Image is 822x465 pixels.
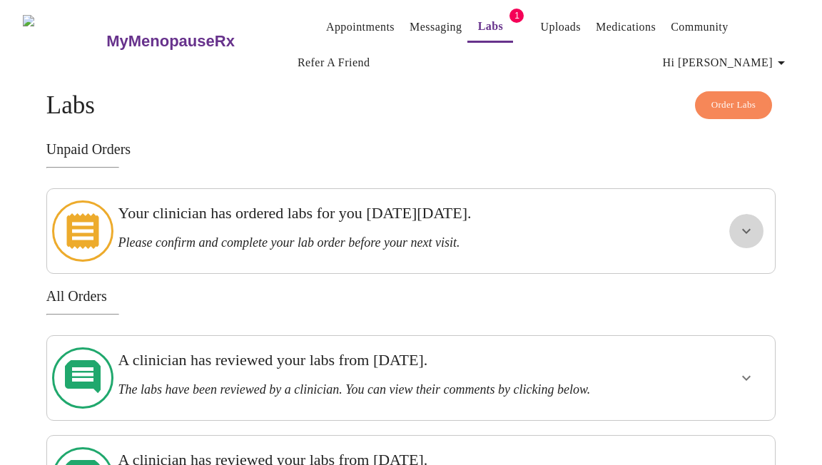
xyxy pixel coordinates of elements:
span: Order Labs [711,97,756,113]
a: Labs [478,16,504,36]
a: Appointments [326,17,395,37]
h4: Labs [46,91,776,120]
button: Refer a Friend [292,48,376,77]
a: Messaging [410,17,462,37]
button: Labs [467,12,513,43]
button: Uploads [534,13,587,41]
button: Appointments [320,13,400,41]
a: Medications [596,17,656,37]
button: Medications [590,13,661,41]
h3: Please confirm and complete your lab order before your next visit. [118,235,632,250]
h3: A clinician has reviewed your labs from [DATE]. [118,351,632,369]
span: Hi [PERSON_NAME] [663,53,790,73]
button: show more [729,214,763,248]
span: 1 [509,9,524,23]
button: Order Labs [695,91,773,119]
button: Community [665,13,734,41]
a: Uploads [540,17,581,37]
button: Messaging [404,13,467,41]
button: Hi [PERSON_NAME] [657,48,796,77]
h3: Unpaid Orders [46,141,776,158]
a: Refer a Friend [298,53,370,73]
h3: All Orders [46,288,776,305]
h3: MyMenopauseRx [106,32,235,51]
h3: The labs have been reviewed by a clinician. You can view their comments by clicking below. [118,382,632,397]
a: MyMenopauseRx [105,16,292,66]
button: show more [729,361,763,395]
a: Community [671,17,729,37]
img: MyMenopauseRx Logo [23,15,105,68]
h3: Your clinician has ordered labs for you [DATE][DATE]. [118,204,632,223]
